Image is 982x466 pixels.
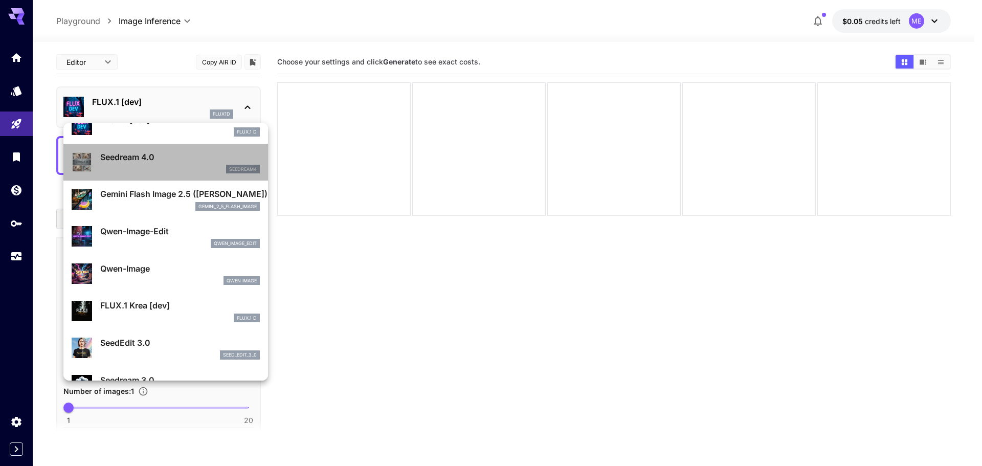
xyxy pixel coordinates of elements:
[72,370,260,401] div: Seedream 3.0
[237,128,257,136] p: FLUX.1 D
[100,188,260,200] p: Gemini Flash Image 2.5 ([PERSON_NAME])
[72,258,260,290] div: Qwen-ImageQwen Image
[72,147,260,178] div: Seedream 4.0seedream4
[72,332,260,364] div: SeedEdit 3.0seed_edit_3_0
[198,203,257,210] p: gemini_2_5_flash_image
[214,240,257,247] p: qwen_image_edit
[100,299,260,312] p: FLUX.1 Krea [dev]
[72,295,260,326] div: FLUX.1 Krea [dev]FLUX.1 D
[100,225,260,237] p: Qwen-Image-Edit
[72,184,260,215] div: Gemini Flash Image 2.5 ([PERSON_NAME])gemini_2_5_flash_image
[223,351,257,359] p: seed_edit_3_0
[100,151,260,163] p: Seedream 4.0
[229,166,257,173] p: seedream4
[100,337,260,349] p: SeedEdit 3.0
[72,221,260,252] div: Qwen-Image-Editqwen_image_edit
[100,262,260,275] p: Qwen-Image
[100,374,260,386] p: Seedream 3.0
[237,315,257,322] p: FLUX.1 D
[227,277,257,284] p: Qwen Image
[72,109,260,141] div: FLUX.1 [dev]FLUX.1 D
